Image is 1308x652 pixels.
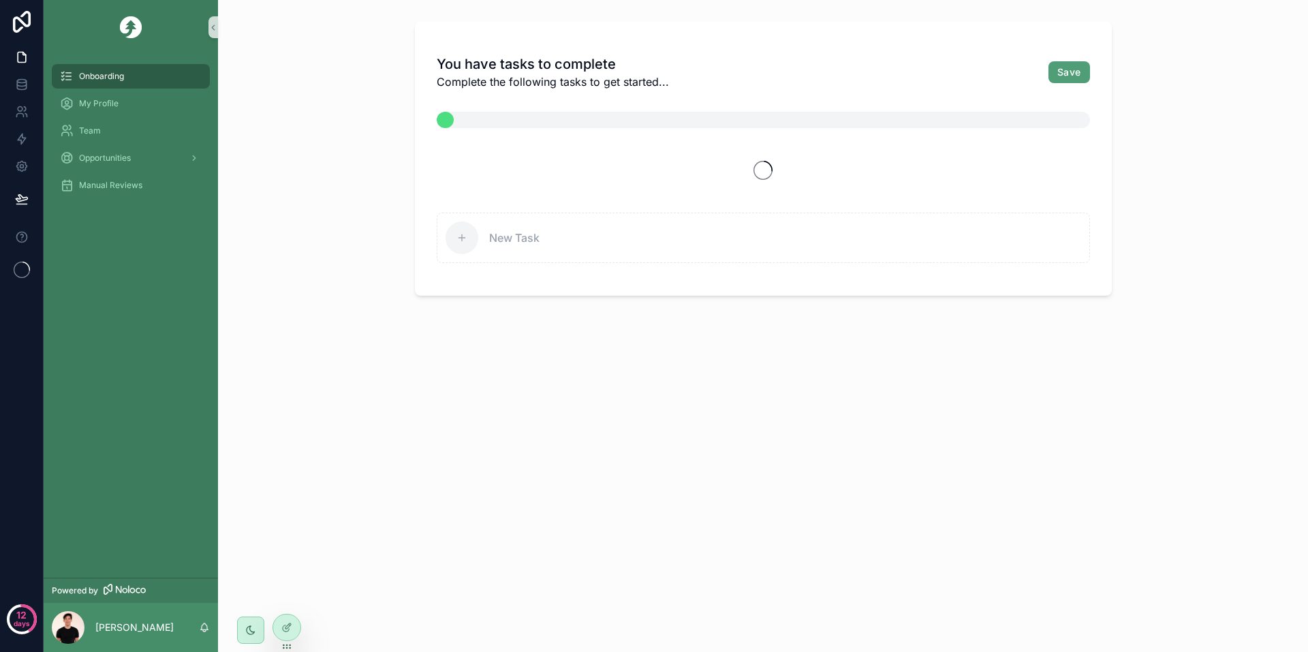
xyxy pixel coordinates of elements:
div: scrollable content [44,55,218,215]
a: Onboarding [52,64,210,89]
p: [PERSON_NAME] [95,621,174,634]
span: My Profile [79,98,119,109]
a: Opportunities [52,146,210,170]
a: Manual Reviews [52,173,210,198]
img: App logo [120,16,142,38]
span: Complete the following tasks to get started... [437,74,669,90]
a: My Profile [52,91,210,116]
p: 12 [16,608,27,622]
button: Save [1048,61,1089,83]
span: Onboarding [79,71,124,82]
a: Team [52,119,210,143]
span: Powered by [52,585,98,596]
span: Manual Reviews [79,180,142,191]
span: New Task [489,230,1081,246]
a: Powered by [44,578,218,603]
h1: You have tasks to complete [437,55,669,74]
p: days [14,614,30,633]
span: Opportunities [79,153,131,164]
span: Team [79,125,101,136]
